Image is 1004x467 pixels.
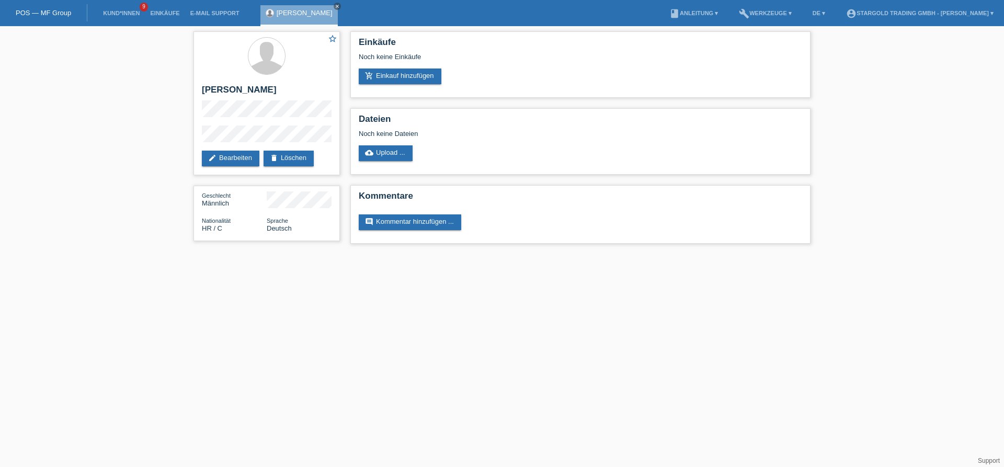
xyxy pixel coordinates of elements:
[359,130,678,138] div: Noch keine Dateien
[277,9,333,17] a: [PERSON_NAME]
[359,53,802,69] div: Noch keine Einkäufe
[145,10,185,16] a: Einkäufe
[669,8,680,19] i: book
[202,192,231,199] span: Geschlecht
[264,151,314,166] a: deleteLöschen
[365,72,373,80] i: add_shopping_cart
[739,8,749,19] i: build
[16,9,71,17] a: POS — MF Group
[202,151,259,166] a: editBearbeiten
[328,34,337,45] a: star_border
[140,3,148,12] span: 9
[334,3,341,10] a: close
[359,114,802,130] h2: Dateien
[202,218,231,224] span: Nationalität
[359,37,802,53] h2: Einkäufe
[846,8,857,19] i: account_circle
[270,154,278,162] i: delete
[365,149,373,157] i: cloud_upload
[978,457,1000,464] a: Support
[202,224,222,232] span: Kroatien / C / 21.05.2014
[98,10,145,16] a: Kund*innen
[328,34,337,43] i: star_border
[202,191,267,207] div: Männlich
[359,145,413,161] a: cloud_uploadUpload ...
[208,154,216,162] i: edit
[185,10,245,16] a: E-Mail Support
[359,214,461,230] a: commentKommentar hinzufügen ...
[734,10,797,16] a: buildWerkzeuge ▾
[365,218,373,226] i: comment
[267,218,288,224] span: Sprache
[359,69,441,84] a: add_shopping_cartEinkauf hinzufügen
[359,191,802,207] h2: Kommentare
[664,10,723,16] a: bookAnleitung ▾
[202,85,332,100] h2: [PERSON_NAME]
[267,224,292,232] span: Deutsch
[841,10,999,16] a: account_circleStargold Trading GmbH - [PERSON_NAME] ▾
[335,4,340,9] i: close
[807,10,830,16] a: DE ▾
